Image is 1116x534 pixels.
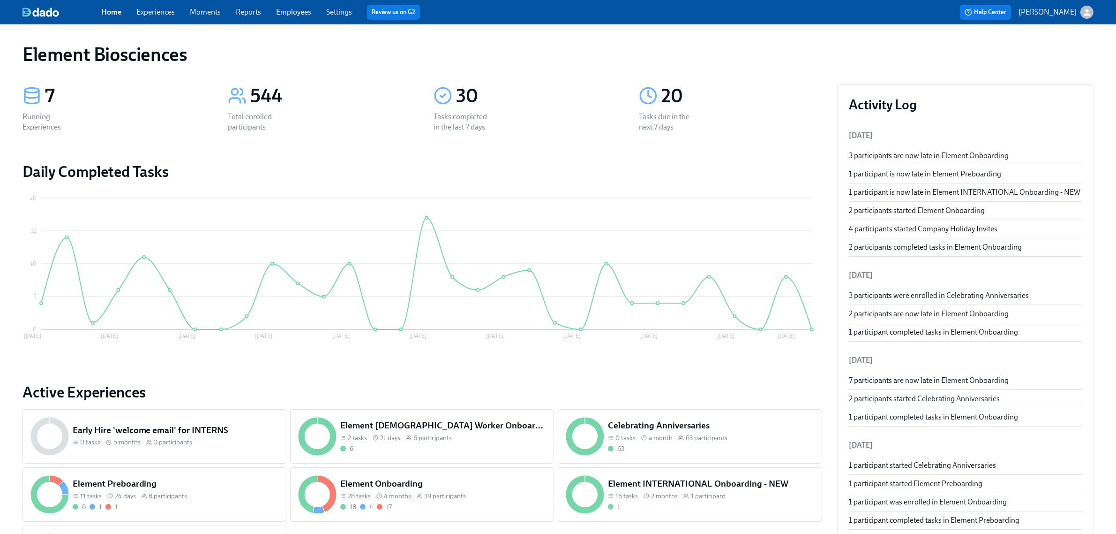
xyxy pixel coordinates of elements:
[372,8,415,17] a: Review us on G2
[615,434,636,442] span: 0 tasks
[849,124,1082,147] li: [DATE]
[30,260,37,267] tspan: 10
[136,8,175,16] a: Experiences
[255,333,272,340] tspan: [DATE]
[849,169,1082,179] div: 1 participant is now late in Element Preboarding
[33,326,37,333] tspan: 0
[105,503,118,511] div: With overdue tasks
[640,333,658,340] tspan: [DATE]
[849,242,1082,252] div: 2 participants completed tasks in Element Onboarding
[413,434,452,442] span: 6 participants
[367,5,420,20] button: Review us on G2
[154,438,193,447] span: 0 participants
[22,43,187,66] h1: Element Biosciences
[639,112,699,132] div: Tasks due in the next 7 days
[849,479,1082,489] div: 1 participant started Element Preboarding
[380,434,400,442] span: 21 days
[661,84,822,108] div: 20
[384,492,411,501] span: 4 months
[718,333,735,340] tspan: [DATE]
[45,84,205,108] div: 7
[649,434,673,442] span: a month
[22,409,286,464] a: Early Hire 'welcome email' for INTERNS0 tasks 5 months0 participants
[326,8,352,16] a: Settings
[73,424,279,436] h5: Early Hire 'welcome email' for INTERNS
[849,394,1082,404] div: 2 participants started Celebrating Anniversaries
[73,478,279,490] h5: Element Preboarding
[651,492,678,501] span: 2 months
[608,478,814,490] h5: Element INTERNATIONAL Onboarding - NEW
[190,8,221,16] a: Moments
[348,434,367,442] span: 2 tasks
[386,503,392,511] div: 17
[350,444,353,453] div: 6
[90,503,102,511] div: On time with open tasks
[849,375,1082,386] div: 7 participants are now late in Element Onboarding
[1019,6,1094,19] button: [PERSON_NAME]
[30,195,37,201] tspan: 20
[849,515,1082,526] div: 1 participant completed tasks in Element Preboarding
[849,290,1082,301] div: 3 participants were enrolled in Celebrating Anniversaries
[849,96,1082,113] h3: Activity Log
[849,264,1082,287] li: [DATE]
[617,444,624,453] div: 63
[22,8,59,17] img: dado
[1019,7,1077,17] p: [PERSON_NAME]
[849,412,1082,422] div: 1 participant completed tasks in Element Onboarding
[228,112,288,132] div: Total enrolled participants
[22,162,822,181] h2: Daily Completed Tasks
[369,503,373,511] div: 4
[608,503,620,511] div: Completed all due tasks
[608,444,624,453] div: Completed all due tasks
[849,349,1082,372] li: [DATE]
[250,84,411,108] div: 544
[340,420,547,432] h5: Element [DEMOGRAPHIC_DATA] Worker Onboarding
[849,460,1082,471] div: 1 participant started Celebrating Anniversaries
[290,467,554,522] a: Element Onboarding28 tasks 4 months39 participants18417
[149,492,187,501] span: 8 participants
[101,333,118,340] tspan: [DATE]
[434,112,494,132] div: Tasks completed in the last 7 days
[178,333,195,340] tspan: [DATE]
[340,503,356,511] div: Completed all due tasks
[686,434,727,442] span: 63 participants
[332,333,350,340] tspan: [DATE]
[849,151,1082,161] div: 3 participants are now late in Element Onboarding
[849,206,1082,216] div: 2 participants started Element Onboarding
[340,444,353,453] div: Completed all due tasks
[22,467,286,522] a: Element Preboarding11 tasks 24 days8 participants611
[22,112,82,132] div: Running Experiences
[80,492,102,501] span: 11 tasks
[82,503,86,511] div: 6
[33,293,37,300] tspan: 5
[377,503,392,511] div: With overdue tasks
[115,492,136,501] span: 24 days
[558,467,822,522] a: Element INTERNATIONAL Onboarding - NEW16 tasks 2 months1 participant1
[290,409,554,464] a: Element [DEMOGRAPHIC_DATA] Worker Onboarding2 tasks 21 days6 participants6
[350,503,356,511] div: 18
[340,478,547,490] h5: Element Onboarding
[778,333,795,340] tspan: [DATE]
[115,503,118,511] div: 1
[24,333,41,340] tspan: [DATE]
[22,8,101,17] a: dado
[849,187,1082,198] div: 1 participant is now late in Element INTERNATIONAL Onboarding - NEW
[456,84,616,108] div: 30
[691,492,726,501] span: 1 participant
[960,5,1011,20] button: Help Center
[236,8,261,16] a: Reports
[73,503,86,511] div: Completed all due tasks
[101,8,121,16] a: Home
[22,383,822,402] a: Active Experiences
[849,434,1082,457] li: [DATE]
[849,309,1082,319] div: 2 participants are now late in Element Onboarding
[276,8,311,16] a: Employees
[563,333,581,340] tspan: [DATE]
[348,492,371,501] span: 28 tasks
[849,224,1082,234] div: 4 participants started Company Holiday Invites
[424,492,466,501] span: 39 participants
[608,420,814,432] h5: Celebrating Anniversaries
[615,492,638,501] span: 16 tasks
[99,503,102,511] div: 1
